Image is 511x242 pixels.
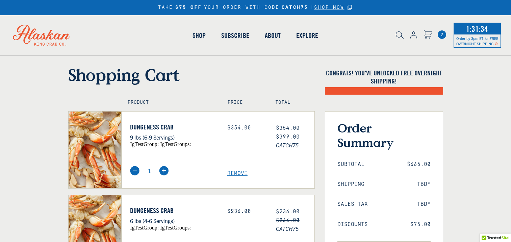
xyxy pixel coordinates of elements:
[337,221,368,228] span: Discounts
[424,30,432,40] a: Cart
[337,201,368,208] span: Sales Tax
[314,5,344,10] a: SHOP NOW
[130,141,159,147] span: igTestGroup:
[160,225,191,231] span: igTestGroups:
[337,161,364,168] span: Subtotal
[276,141,314,149] span: CATCH75
[130,207,217,215] a: Dungeness Crab
[410,221,431,228] span: $75.00
[276,125,300,131] span: $354.00
[130,133,217,142] p: 9 lbs (6-9 Servings)
[185,16,213,55] a: Shop
[276,217,300,223] s: $266.00
[3,15,79,55] img: Alaskan King Crab Co. logo
[130,225,159,231] span: igTestGroup:
[337,181,364,188] span: Shipping
[130,123,217,131] a: Dungeness Crab
[275,100,308,105] h4: Total
[158,4,353,11] div: TAKE YOUR ORDER WITH CODE |
[130,216,217,225] p: 6 lbs (4-6 Servings)
[456,36,498,46] span: Order by 3pm ET for FREE OVERNIGHT SHIPPING
[128,100,213,105] h4: Product
[410,31,417,39] img: account
[325,69,443,85] h4: Congrats! You've unlocked FREE OVERNIGHT SHIPPING!
[288,16,326,55] a: Explore
[337,121,431,150] h3: Order Summary
[495,41,498,46] span: Shipping Notice Icon
[227,170,314,177] a: Remove
[68,65,315,84] h1: Shopping Cart
[160,141,191,147] span: igTestGroups:
[438,30,446,39] span: 2
[213,16,257,55] a: Subscribe
[396,31,404,39] img: search
[175,5,202,10] strong: $75 OFF
[276,224,314,233] span: CATCH75
[276,134,300,140] s: $399.00
[464,22,490,35] span: 1:31:34
[69,112,122,188] img: Dungeness Crab - 9 lbs (6-9 Servings)
[282,5,308,10] strong: CATCH75
[438,30,446,39] a: Cart
[130,166,139,175] img: minus
[407,161,431,168] span: $665.00
[276,209,300,215] span: $236.00
[228,100,261,105] h4: Price
[257,16,288,55] a: About
[159,166,169,175] img: plus
[227,208,266,215] div: $236.00
[227,125,266,131] div: $354.00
